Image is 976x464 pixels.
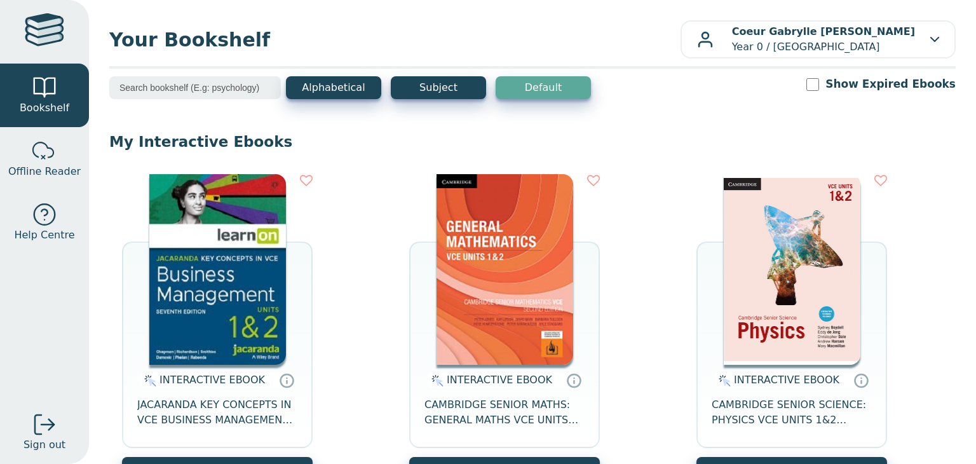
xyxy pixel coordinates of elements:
span: JACARANDA KEY CONCEPTS IN VCE BUSINESS MANAGEMENT UNITS 1&2 7E LEARNON [137,397,297,428]
span: Offline Reader [8,164,81,179]
img: interactive.svg [140,373,156,388]
b: Coeur Gabrylle [PERSON_NAME] [732,25,915,38]
span: Sign out [24,437,65,453]
button: Default [496,76,591,99]
span: CAMBRIDGE SENIOR SCIENCE: PHYSICS VCE UNITS 1&2 EBOOK [712,397,872,428]
img: interactive.svg [715,373,731,388]
span: INTERACTIVE EBOOK [447,374,552,386]
span: INTERACTIVE EBOOK [159,374,265,386]
a: Interactive eBooks are accessed online via the publisher’s portal. They contain interactive resou... [566,372,581,388]
a: Interactive eBooks are accessed online via the publisher’s portal. They contain interactive resou... [853,372,869,388]
p: Year 0 / [GEOGRAPHIC_DATA] [732,24,915,55]
img: 98e9f931-67be-40f3-b733-112c3181ee3a.jpg [437,174,573,365]
label: Show Expired Ebooks [825,76,956,92]
button: Alphabetical [286,76,381,99]
p: My Interactive Ebooks [109,132,956,151]
img: df66854f-5819-40cd-b9ed-4b963b47eb10.png [724,174,860,365]
span: Bookshelf [20,100,69,116]
input: Search bookshelf (E.g: psychology) [109,76,281,99]
button: Subject [391,76,486,99]
img: 6de7bc63-ffc5-4812-8446-4e17a3e5be0d.jpg [149,174,286,365]
button: Coeur Gabrylle [PERSON_NAME]Year 0 / [GEOGRAPHIC_DATA] [681,20,956,58]
span: CAMBRIDGE SENIOR MATHS: GENERAL MATHS VCE UNITS 1&2 EBOOK 2E [424,397,585,428]
span: Your Bookshelf [109,25,681,54]
a: Interactive eBooks are accessed online via the publisher’s portal. They contain interactive resou... [279,372,294,388]
span: Help Centre [14,228,74,243]
img: interactive.svg [428,373,444,388]
span: INTERACTIVE EBOOK [734,374,839,386]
